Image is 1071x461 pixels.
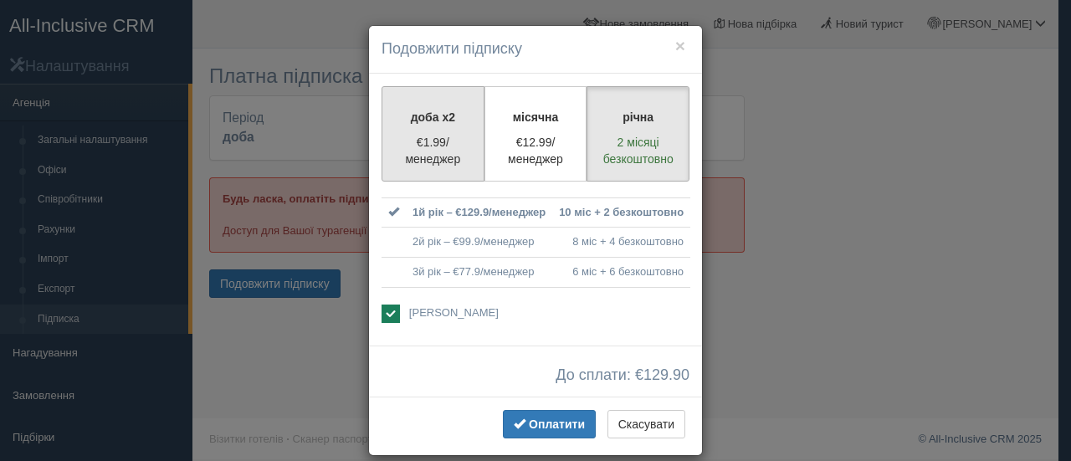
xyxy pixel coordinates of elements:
button: Скасувати [607,410,685,438]
button: Оплатити [503,410,596,438]
span: Оплатити [529,417,585,431]
span: 129.90 [643,366,689,383]
td: 1й рік – €129.9/менеджер [406,197,552,228]
span: До сплати: € [556,367,689,384]
p: доба x2 [392,109,474,125]
td: 3й рік – €77.9/менеджер [406,257,552,287]
span: [PERSON_NAME] [409,306,499,319]
td: 6 міс + 6 безкоштовно [552,257,690,287]
p: €12.99/менеджер [495,134,576,167]
td: 2й рік – €99.9/менеджер [406,228,552,258]
td: 8 міс + 4 безкоштовно [552,228,690,258]
p: місячна [495,109,576,125]
p: €1.99/менеджер [392,134,474,167]
p: річна [597,109,679,125]
td: 10 міс + 2 безкоштовно [552,197,690,228]
button: × [675,37,685,54]
p: 2 місяці безкоштовно [597,134,679,167]
h4: Подовжити підписку [382,38,689,60]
